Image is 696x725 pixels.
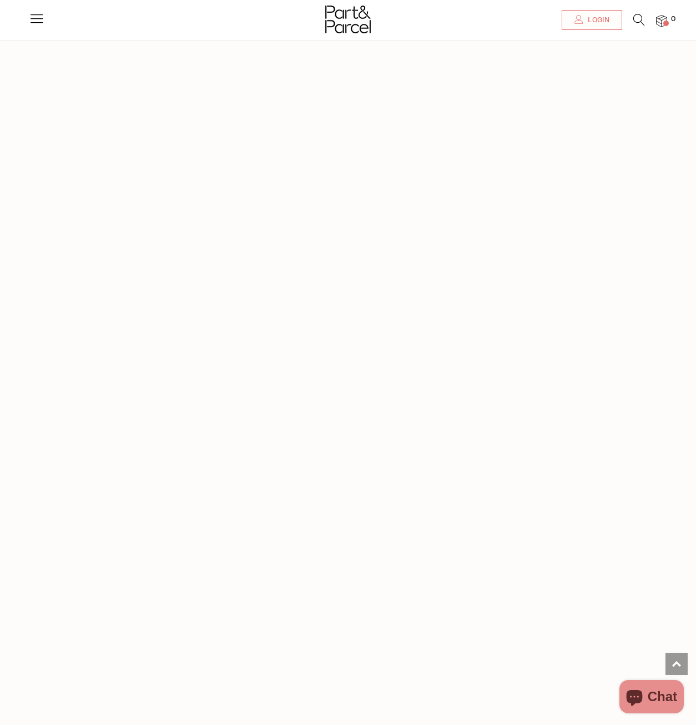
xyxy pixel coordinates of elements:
span: 0 [668,14,678,24]
span: Login [585,16,609,25]
a: Login [562,10,622,30]
img: Part&Parcel [325,6,371,33]
a: 0 [656,15,667,27]
inbox-online-store-chat: Shopify online store chat [616,680,687,716]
